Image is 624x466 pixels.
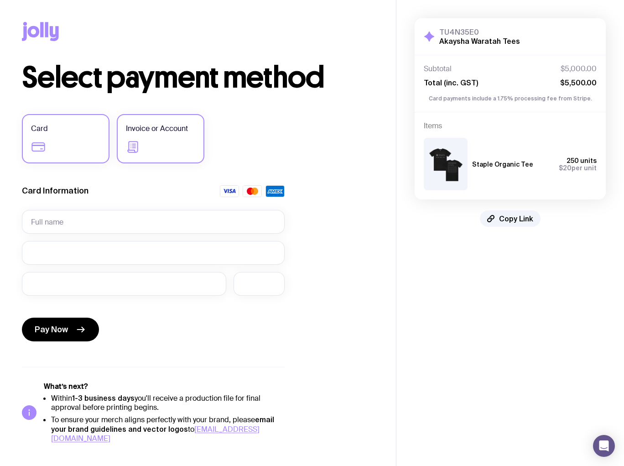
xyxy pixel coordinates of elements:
span: Pay Now [35,324,68,335]
strong: email your brand guidelines and vector logos [51,415,274,433]
h5: What’s next? [44,382,285,391]
a: [EMAIL_ADDRESS][DOMAIN_NAME] [51,424,260,443]
iframe: Secure CVC input frame [243,279,276,288]
span: Subtotal [424,64,452,73]
strong: 1-3 business days [72,394,135,402]
span: Card [31,123,48,134]
span: 250 units [567,157,597,164]
span: Invoice or Account [126,123,188,134]
span: Copy Link [499,214,533,223]
button: Pay Now [22,318,99,341]
label: Card Information [22,185,88,196]
li: To ensure your merch aligns perfectly with your brand, please to [51,415,285,443]
h3: Staple Organic Tee [472,161,533,168]
p: Card payments include a 1.75% processing fee from Stripe. [424,94,597,103]
h4: Items [424,121,597,131]
button: Copy Link [480,210,541,227]
span: $5,500.00 [560,78,597,87]
h1: Select payment method [22,63,374,92]
span: Total (inc. GST) [424,78,478,87]
li: Within you'll receive a production file for final approval before printing begins. [51,393,285,412]
input: Full name [22,210,285,234]
span: $5,000.00 [561,64,597,73]
iframe: Secure card number input frame [31,248,276,257]
h3: TU4N35E0 [439,27,520,37]
iframe: Secure expiration date input frame [31,279,217,288]
span: $20 [559,164,572,172]
h2: Akaysha Waratah Tees [439,37,520,46]
div: Open Intercom Messenger [593,435,615,457]
span: per unit [559,164,597,172]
